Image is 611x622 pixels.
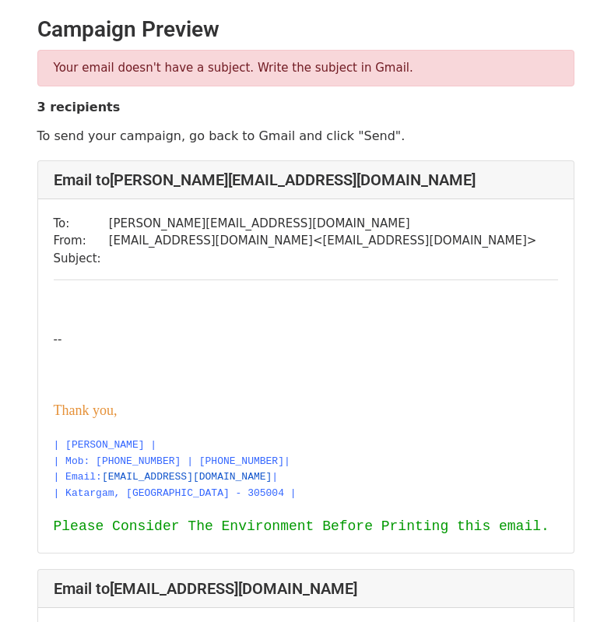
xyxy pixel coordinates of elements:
[109,232,537,250] td: [EMAIL_ADDRESS][DOMAIN_NAME] < [EMAIL_ADDRESS][DOMAIN_NAME] >
[54,402,118,418] font: Thank you,
[54,215,109,233] td: To:
[54,332,62,346] span: --
[54,455,284,467] font: | Mob: [PHONE_NUMBER] | [PHONE_NUMBER]
[109,215,537,233] td: [PERSON_NAME][EMAIL_ADDRESS][DOMAIN_NAME]
[54,232,109,250] td: From:
[37,128,574,144] p: To send your campaign, go back to Gmail and click "Send".
[54,579,558,598] h4: Email to [EMAIL_ADDRESS][DOMAIN_NAME]
[54,60,558,76] p: Your email doesn't have a subject. Write the subject in Gmail.
[284,455,290,467] span: |
[102,471,272,483] a: [EMAIL_ADDRESS][DOMAIN_NAME]
[54,518,550,534] span: Please Consider The Environment Before Printing this email.
[37,100,121,114] strong: 3 recipients
[54,250,109,268] td: Subject:
[54,170,558,189] h4: Email to [PERSON_NAME][EMAIL_ADDRESS][DOMAIN_NAME]
[54,471,279,483] font: | Email: |
[54,487,297,499] font: | Katargam, [GEOGRAPHIC_DATA] - 305004 |
[54,439,157,451] font: | [PERSON_NAME] |
[37,16,574,43] h2: Campaign Preview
